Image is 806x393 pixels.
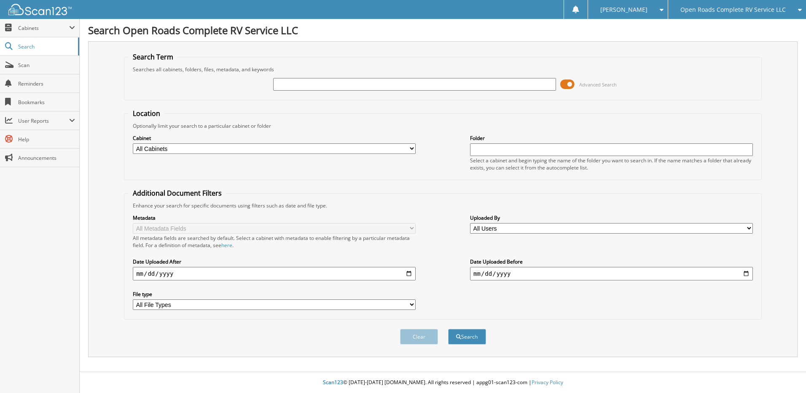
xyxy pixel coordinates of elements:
[600,7,647,12] span: [PERSON_NAME]
[18,80,75,87] span: Reminders
[323,379,343,386] span: Scan123
[470,214,753,221] label: Uploaded By
[18,62,75,69] span: Scan
[18,136,75,143] span: Help
[400,329,438,345] button: Clear
[532,379,563,386] a: Privacy Policy
[18,99,75,106] span: Bookmarks
[129,52,177,62] legend: Search Term
[18,24,69,32] span: Cabinets
[129,122,757,129] div: Optionally limit your search to a particular cabinet or folder
[764,353,806,393] iframe: Chat Widget
[133,135,416,142] label: Cabinet
[448,329,486,345] button: Search
[18,117,69,124] span: User Reports
[133,291,416,298] label: File type
[680,7,786,12] span: Open Roads Complete RV Service LLC
[129,109,164,118] legend: Location
[129,66,757,73] div: Searches all cabinets, folders, files, metadata, and keywords
[470,267,753,280] input: end
[80,372,806,393] div: © [DATE]-[DATE] [DOMAIN_NAME]. All rights reserved | appg01-scan123-com |
[133,234,416,249] div: All metadata fields are searched by default. Select a cabinet with metadata to enable filtering b...
[18,154,75,162] span: Announcements
[133,267,416,280] input: start
[579,81,617,88] span: Advanced Search
[470,135,753,142] label: Folder
[221,242,232,249] a: here
[129,188,226,198] legend: Additional Document Filters
[470,157,753,171] div: Select a cabinet and begin typing the name of the folder you want to search in. If the name match...
[88,23,798,37] h1: Search Open Roads Complete RV Service LLC
[470,258,753,265] label: Date Uploaded Before
[133,214,416,221] label: Metadata
[133,258,416,265] label: Date Uploaded After
[18,43,74,50] span: Search
[8,4,72,15] img: scan123-logo-white.svg
[129,202,757,209] div: Enhance your search for specific documents using filters such as date and file type.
